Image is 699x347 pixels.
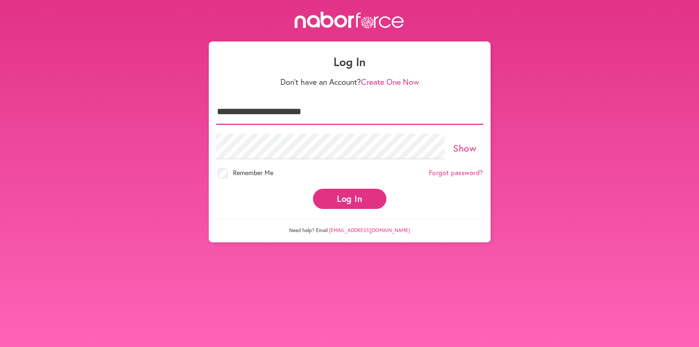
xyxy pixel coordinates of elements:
[453,142,476,154] a: Show
[216,219,483,234] p: Need help? Email
[233,168,273,177] span: Remember Me
[361,76,419,87] a: Create One Now
[216,55,483,69] h1: Log In
[429,169,483,177] a: Forgot password?
[313,189,386,209] button: Log In
[329,227,410,234] a: [EMAIL_ADDRESS][DOMAIN_NAME]
[216,77,483,87] p: Don't have an Account?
